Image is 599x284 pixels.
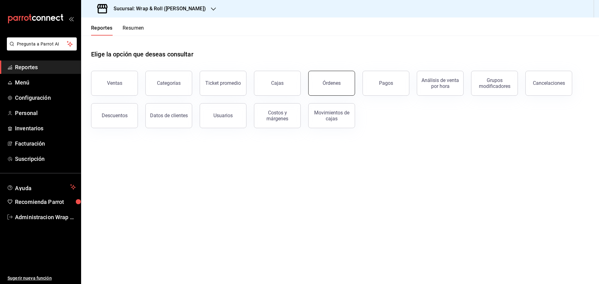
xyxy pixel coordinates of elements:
span: Sugerir nueva función [7,275,76,282]
button: Resumen [123,25,144,36]
div: Ticket promedio [205,80,241,86]
button: Descuentos [91,103,138,128]
button: Usuarios [200,103,246,128]
div: Costos y márgenes [258,110,297,122]
div: Cajas [271,80,284,86]
div: Movimientos de cajas [312,110,351,122]
div: Categorías [157,80,181,86]
a: Pregunta a Parrot AI [4,45,77,52]
span: Personal [15,109,76,117]
h3: Sucursal: Wrap & Roll ([PERSON_NAME]) [109,5,206,12]
button: open_drawer_menu [69,16,74,21]
button: Cajas [254,71,301,96]
span: Suscripción [15,155,76,163]
div: Análisis de venta por hora [421,77,460,89]
div: Datos de clientes [150,113,188,118]
div: Descuentos [102,113,128,118]
button: Órdenes [308,71,355,96]
h1: Elige la opción que deseas consultar [91,50,193,59]
span: Ayuda [15,183,68,191]
span: Reportes [15,63,76,71]
button: Pagos [363,71,409,96]
span: Inventarios [15,124,76,132]
div: Grupos modificadores [475,77,514,89]
button: Análisis de venta por hora [417,71,464,96]
div: Ventas [107,80,122,86]
span: Recomienda Parrot [15,198,76,206]
button: Grupos modificadores [471,71,518,96]
span: Pregunta a Parrot AI [17,41,67,47]
div: Cancelaciones [533,80,565,86]
div: Pagos [379,80,393,86]
button: Pregunta a Parrot AI [7,37,77,51]
button: Reportes [91,25,113,36]
button: Cancelaciones [525,71,572,96]
button: Ticket promedio [200,71,246,96]
button: Ventas [91,71,138,96]
button: Costos y márgenes [254,103,301,128]
button: Datos de clientes [145,103,192,128]
div: Usuarios [213,113,233,118]
div: navigation tabs [91,25,144,36]
span: Administracion Wrap N Roll [15,213,76,221]
button: Movimientos de cajas [308,103,355,128]
button: Categorías [145,71,192,96]
span: Configuración [15,94,76,102]
span: Menú [15,78,76,87]
div: Órdenes [323,80,341,86]
span: Facturación [15,139,76,148]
